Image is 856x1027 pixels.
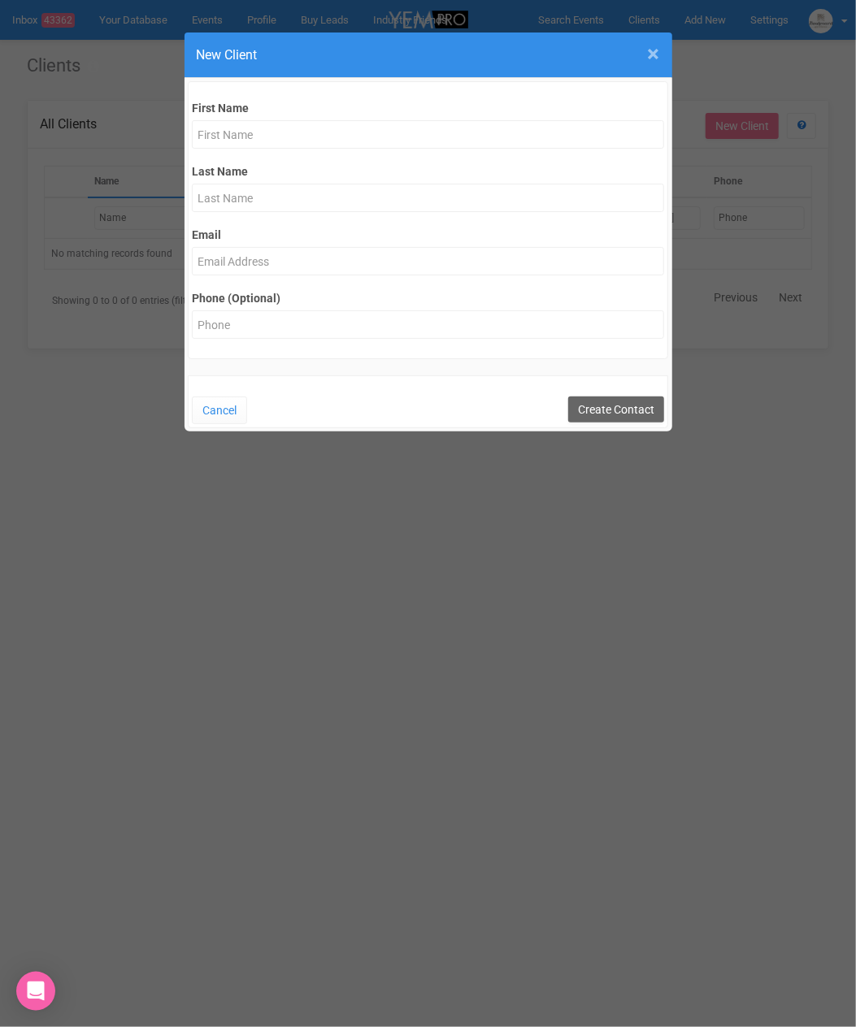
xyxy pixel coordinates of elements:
[648,41,660,67] span: ×
[192,310,664,339] input: Phone
[192,396,247,424] button: Cancel
[192,184,664,212] input: Last Name
[192,163,664,180] label: Last Name
[197,45,660,65] h4: New Client
[568,396,664,422] input: Create Contact
[192,100,664,116] label: First Name
[16,972,55,1011] div: Open Intercom Messenger
[192,227,664,243] label: Email
[192,120,664,149] input: First Name
[192,247,664,275] input: Email Address
[192,290,664,306] label: Phone (Optional)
